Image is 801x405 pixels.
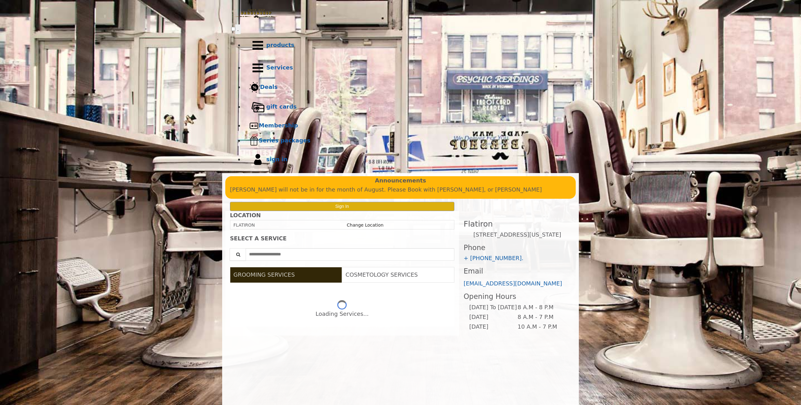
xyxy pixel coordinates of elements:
img: Deals [249,82,260,93]
a: Gift cardsgift cards [244,96,570,118]
td: 10 A.M - 7 P.M [517,322,566,332]
img: Membership [249,121,259,131]
h2: Flatiron [464,220,571,228]
a: + [PHONE_NUMBER]. [464,255,523,261]
td: 8 A.M - 8 P.M [517,303,566,312]
img: Made Man Barbershop logo [231,3,281,23]
button: menu toggle [235,24,241,34]
h3: Email [464,267,571,275]
td: [DATE] To [DATE] [469,303,517,312]
img: Products [249,37,266,54]
a: ServicesServices [244,57,570,79]
img: Services [249,59,266,76]
button: Sign In [230,202,454,211]
b: sign in [266,156,288,162]
input: menu toggle [231,27,235,31]
h3: Phone [464,244,571,252]
b: Deals [260,84,278,90]
b: Announcements [375,176,426,185]
b: Services [266,64,293,71]
b: Membership [259,122,298,129]
a: Productsproducts [244,34,570,57]
button: Service Search [230,248,246,261]
span: FLATIRON [233,223,255,228]
b: LOCATION [230,212,261,218]
td: [DATE] [469,322,517,332]
a: [EMAIL_ADDRESS][DOMAIN_NAME] [464,280,562,287]
div: Grooming services [230,283,454,327]
a: sign insign in [244,148,570,171]
span: . [237,26,239,32]
b: products [266,42,294,48]
h3: Opening Hours [464,293,571,300]
a: Change Location [347,223,383,228]
img: sign in [249,151,266,168]
span: GROOMING SERVICES [233,271,295,278]
div: SELECT A SERVICE [230,236,454,242]
b: Series packages [259,137,310,144]
b: gift cards [266,103,297,110]
a: MembershipMembership [244,118,570,133]
a: Series packagesSeries packages [244,133,570,148]
td: [DATE] [469,312,517,322]
div: Loading Services... [315,310,369,319]
img: Gift cards [249,99,266,115]
p: [STREET_ADDRESS][US_STATE] [464,230,571,239]
p: [PERSON_NAME] will not be in for the month of August. Please Book with [PERSON_NAME], or [PERSON_... [230,185,571,194]
span: COSMETOLOGY SERVICES [345,271,418,278]
img: Series packages [249,136,259,146]
a: DealsDeals [244,79,570,96]
td: 8 A.M - 7 P.M [517,312,566,322]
